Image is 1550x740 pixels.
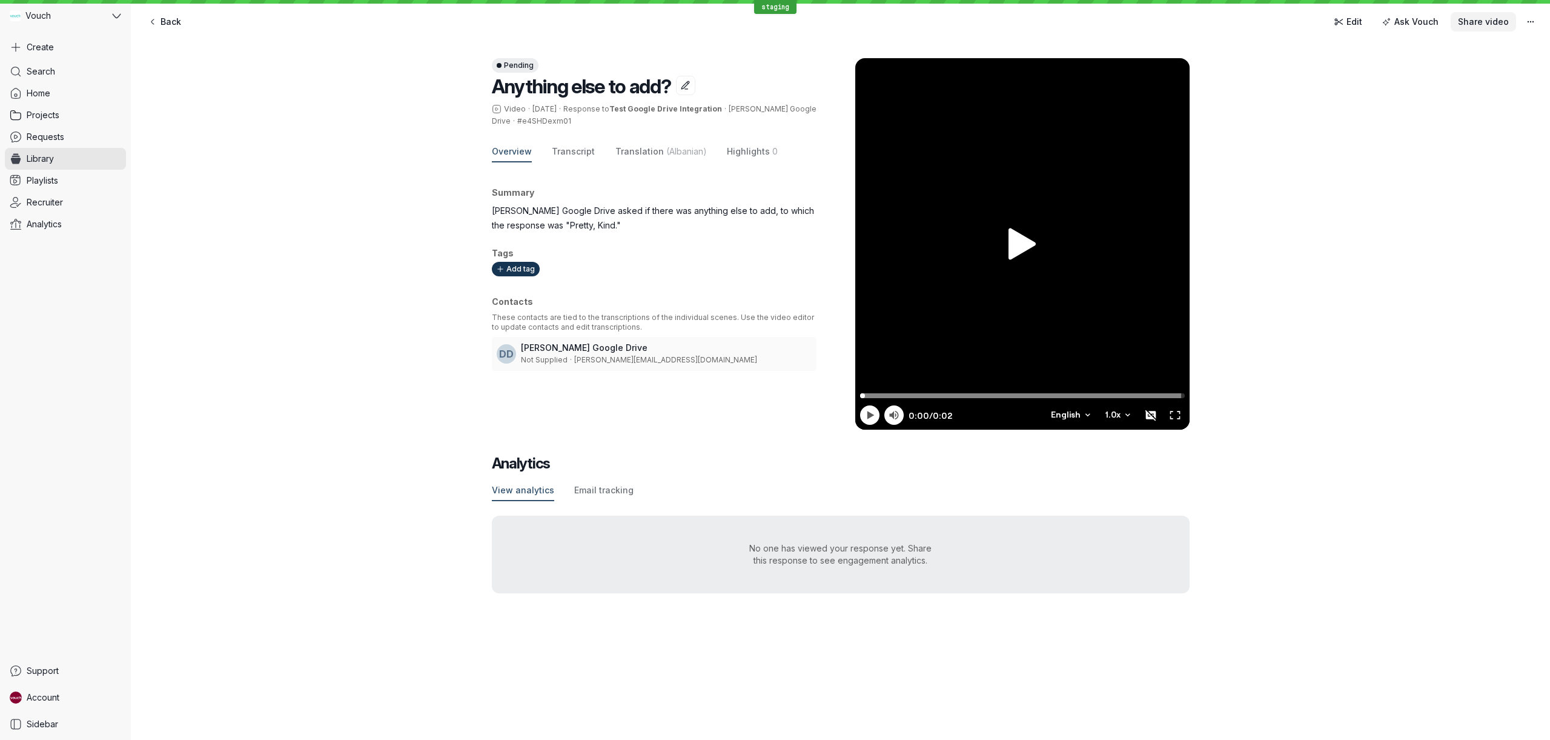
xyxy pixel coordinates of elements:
[25,10,51,22] span: Vouch
[574,484,634,496] span: Email tracking
[521,342,812,354] h3: [PERSON_NAME] Google Drive
[609,104,722,113] a: Test Google Drive Integration
[141,12,188,32] a: Back
[10,10,21,21] img: Vouch avatar
[492,145,532,158] span: Overview
[27,718,58,730] span: Sidebar
[574,355,757,364] span: [PERSON_NAME][EMAIL_ADDRESS][DOMAIN_NAME]
[161,16,181,28] span: Back
[666,145,707,158] span: (Albanian)
[563,104,722,113] span: Response to
[10,692,22,704] img: Stephane avatar
[5,148,126,170] a: Library
[1451,12,1516,32] button: Share video
[722,104,729,114] span: ·
[5,5,110,27] div: Vouch
[5,82,126,104] a: Home
[710,542,972,567] div: No one has viewed your response yet. Share this response to see engagement analytics.
[5,660,126,682] a: Support
[676,76,695,95] button: Edit title
[1394,16,1439,28] span: Ask Vouch
[27,153,54,165] span: Library
[27,218,62,230] span: Analytics
[5,687,126,708] a: Stephane avatarAccount
[492,187,534,198] span: Summary
[1326,12,1369,32] a: Edit
[492,454,1190,473] h2: Analytics
[511,116,517,126] span: ·
[5,192,126,213] a: Recruiter
[506,348,514,360] span: D
[492,204,816,233] p: [PERSON_NAME] Google Drive asked if there was anything else to add, to which the response was "Pr...
[1521,12,1540,32] button: More actions
[504,104,526,114] span: Video
[5,61,126,82] a: Search
[492,248,514,258] span: Tags
[492,75,671,98] span: Anything else to add?
[5,36,126,58] button: Create
[772,145,778,158] span: 0
[5,170,126,192] a: Playlists
[5,213,126,235] a: Analytics
[27,65,55,78] span: Search
[1458,16,1509,28] span: Share video
[521,355,568,364] span: Not Supplied
[526,104,532,114] span: ·
[492,262,540,276] button: Add tag
[492,484,554,496] span: View analytics
[557,104,563,114] span: ·
[27,196,63,208] span: Recruiter
[5,126,126,148] a: Requests
[727,145,770,158] span: Highlights
[568,355,574,365] span: ·
[27,692,59,704] span: Account
[532,104,557,113] span: [DATE]
[27,175,58,187] span: Playlists
[615,145,664,158] span: Translation
[27,665,59,677] span: Support
[517,116,571,125] span: #e4SHDexm01
[27,109,59,121] span: Projects
[499,348,506,360] span: D
[5,104,126,126] a: Projects
[5,713,126,735] a: Sidebar
[27,87,50,99] span: Home
[492,313,816,332] p: These contacts are tied to the transcriptions of the individual scenes. Use the video editor to u...
[552,145,595,158] span: Transcript
[492,296,533,307] span: Contacts
[27,41,54,53] span: Create
[1346,16,1362,28] span: Edit
[1374,12,1446,32] button: Ask Vouch
[492,58,538,73] button: Pending
[27,131,64,143] span: Requests
[5,5,126,27] button: Vouch avatarVouch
